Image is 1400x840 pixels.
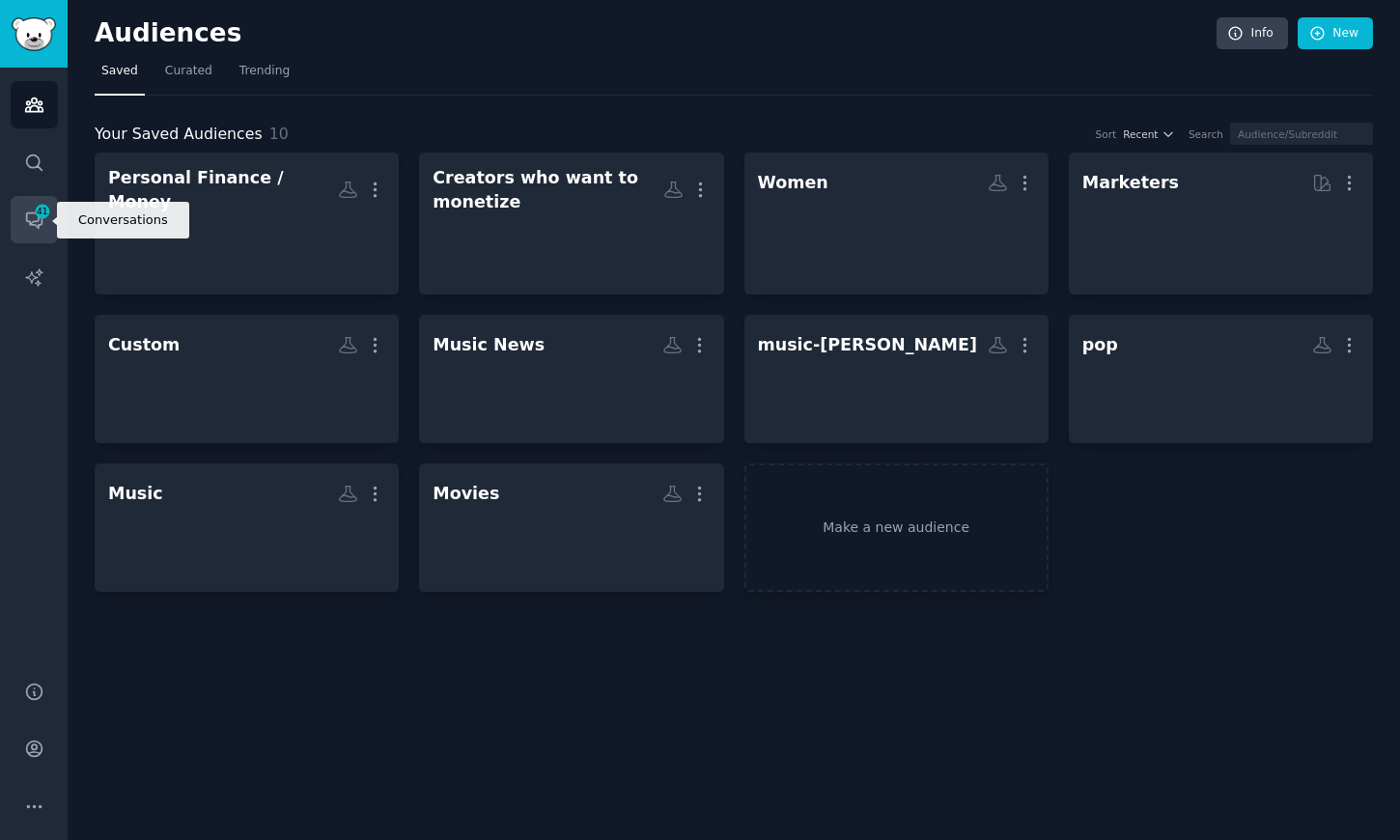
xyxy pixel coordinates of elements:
[758,171,828,195] div: Women
[239,63,290,80] span: Trending
[108,482,163,506] div: Music
[269,125,289,143] span: 10
[1069,315,1373,443] a: pop
[11,196,58,243] a: 41
[95,56,145,96] a: Saved
[108,166,338,213] div: Personal Finance / Money
[1230,123,1373,145] input: Audience/Subreddit
[95,463,399,592] a: Music
[758,333,977,357] div: music-[PERSON_NAME]
[1123,127,1158,141] span: Recent
[12,17,56,51] img: GummySearch logo
[744,315,1049,443] a: music-[PERSON_NAME]
[1082,171,1179,195] div: Marketers
[95,18,1217,49] h2: Audiences
[1298,17,1373,50] a: New
[1123,127,1175,141] button: Recent
[433,333,545,357] div: Music News
[101,63,138,80] span: Saved
[95,123,263,147] span: Your Saved Audiences
[1082,333,1118,357] div: pop
[1096,127,1117,141] div: Sort
[419,463,723,592] a: Movies
[419,153,723,294] a: Creators who want to monetize
[95,153,399,294] a: Personal Finance / Money
[433,166,662,213] div: Creators who want to monetize
[433,482,499,506] div: Movies
[95,315,399,443] a: Custom
[158,56,219,96] a: Curated
[233,56,296,96] a: Trending
[744,153,1049,294] a: Women
[1069,153,1373,294] a: Marketers
[34,205,51,218] span: 41
[419,315,723,443] a: Music News
[108,333,180,357] div: Custom
[1189,127,1223,141] div: Search
[744,463,1049,592] a: Make a new audience
[165,63,212,80] span: Curated
[1217,17,1288,50] a: Info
